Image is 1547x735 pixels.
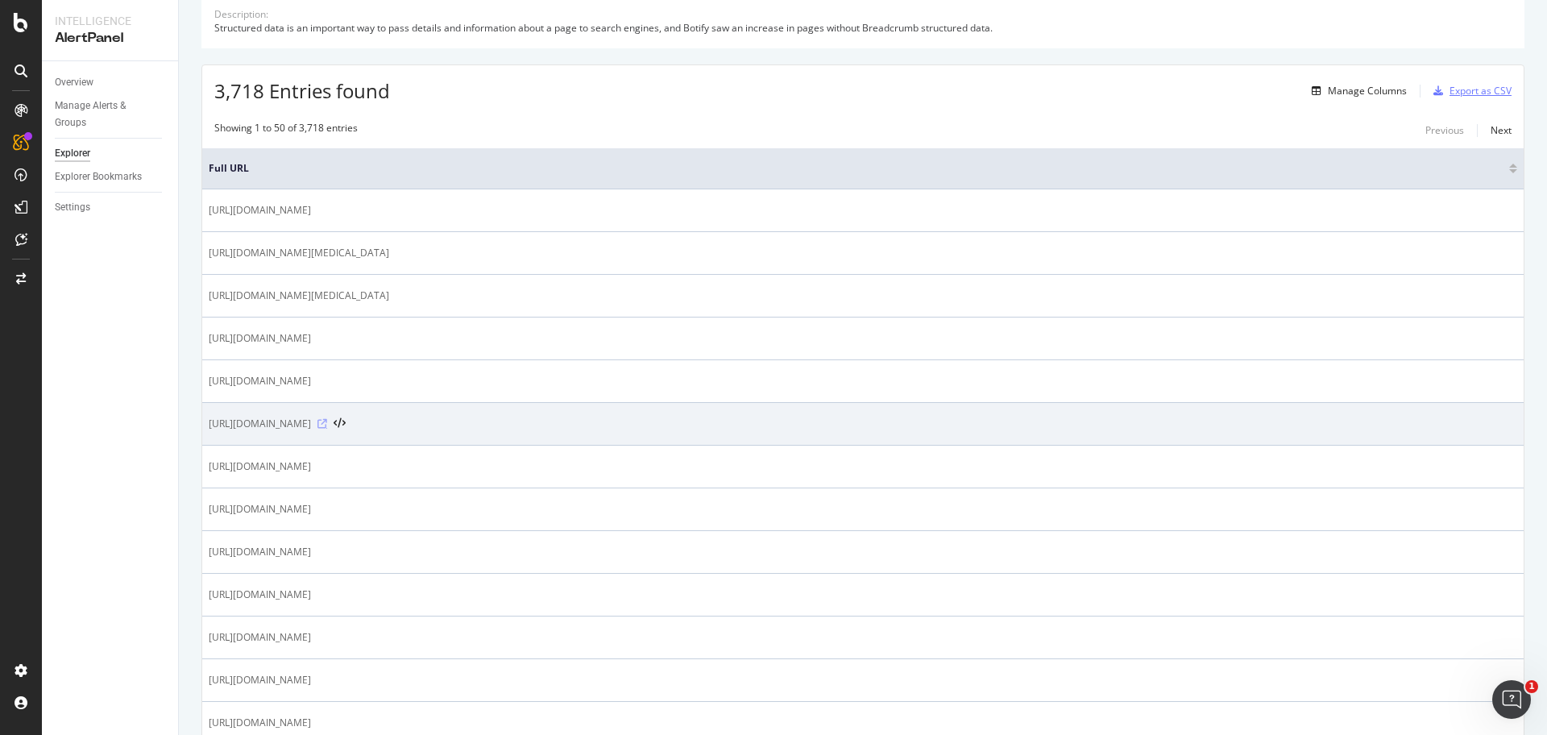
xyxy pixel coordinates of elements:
[209,416,311,432] span: [URL][DOMAIN_NAME]
[209,587,311,603] span: [URL][DOMAIN_NAME]
[1450,84,1512,98] div: Export as CSV
[1305,81,1407,101] button: Manage Columns
[55,199,167,216] a: Settings
[55,168,142,185] div: Explorer Bookmarks
[209,459,311,475] span: [URL][DOMAIN_NAME]
[1525,680,1538,693] span: 1
[55,74,167,91] a: Overview
[1328,84,1407,98] div: Manage Columns
[317,419,327,429] a: Visit Online Page
[214,21,1512,35] div: Structured data is an important way to pass details and information about a page to search engine...
[334,418,346,430] button: View HTML Source
[55,13,165,29] div: Intelligence
[209,202,311,218] span: [URL][DOMAIN_NAME]
[209,544,311,560] span: [URL][DOMAIN_NAME]
[55,74,93,91] div: Overview
[209,288,389,304] span: [URL][DOMAIN_NAME][MEDICAL_DATA]
[55,145,167,162] a: Explorer
[55,98,167,131] a: Manage Alerts & Groups
[1492,680,1531,719] iframe: Intercom live chat
[1425,121,1464,140] button: Previous
[209,715,311,731] span: [URL][DOMAIN_NAME]
[214,121,358,140] div: Showing 1 to 50 of 3,718 entries
[55,199,90,216] div: Settings
[1427,78,1512,104] button: Export as CSV
[55,168,167,185] a: Explorer Bookmarks
[55,145,90,162] div: Explorer
[209,672,311,688] span: [URL][DOMAIN_NAME]
[55,29,165,48] div: AlertPanel
[214,7,268,21] div: Description:
[1425,123,1464,137] div: Previous
[209,161,1505,176] span: Full URL
[1491,121,1512,140] button: Next
[209,373,311,389] span: [URL][DOMAIN_NAME]
[209,245,389,261] span: [URL][DOMAIN_NAME][MEDICAL_DATA]
[209,501,311,517] span: [URL][DOMAIN_NAME]
[55,98,151,131] div: Manage Alerts & Groups
[214,77,390,104] span: 3,718 Entries found
[209,330,311,347] span: [URL][DOMAIN_NAME]
[1491,123,1512,137] div: Next
[209,629,311,646] span: [URL][DOMAIN_NAME]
